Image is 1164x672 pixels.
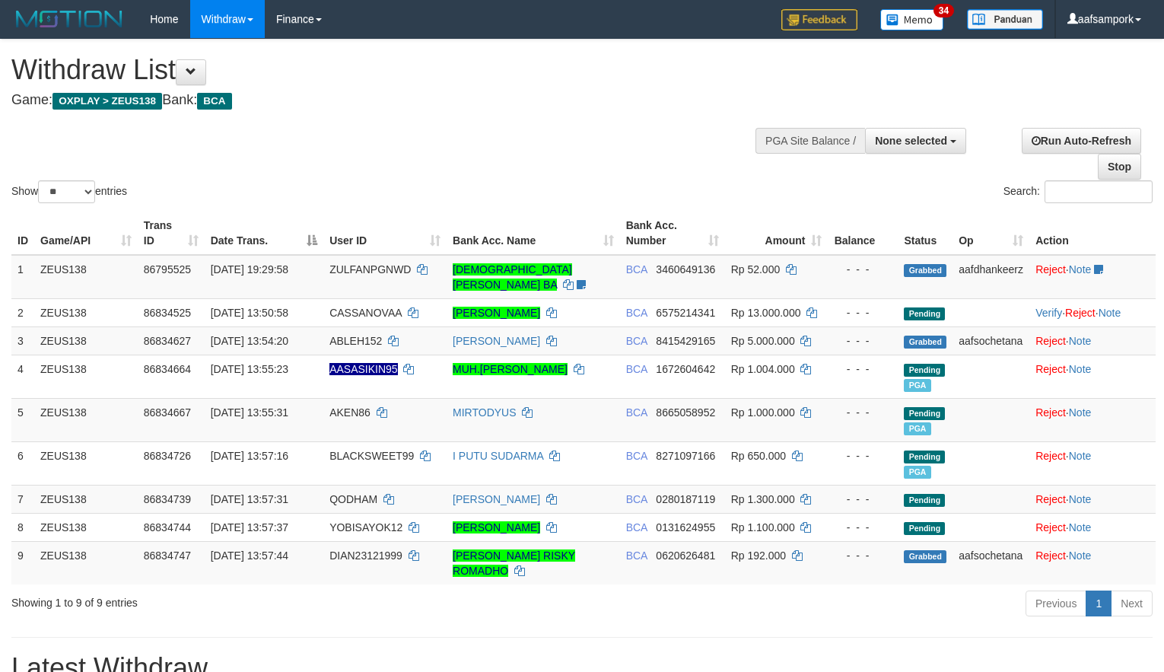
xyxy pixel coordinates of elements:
[1029,441,1156,485] td: ·
[1069,406,1092,419] a: Note
[211,521,288,533] span: [DATE] 13:57:37
[1035,335,1066,347] a: Reject
[144,263,191,275] span: 86795525
[731,549,786,562] span: Rp 192.000
[626,493,647,505] span: BCA
[904,451,945,463] span: Pending
[211,493,288,505] span: [DATE] 13:57:31
[904,466,930,479] span: Marked by aafnoeunsreypich
[138,212,205,255] th: Trans ID: activate to sort column ascending
[656,263,715,275] span: Copy 3460649136 to clipboard
[1069,493,1092,505] a: Note
[447,212,620,255] th: Bank Acc. Name: activate to sort column ascending
[34,212,138,255] th: Game/API: activate to sort column ascending
[904,522,945,535] span: Pending
[211,549,288,562] span: [DATE] 13:57:44
[953,255,1029,299] td: aafdhankeerz
[626,521,647,533] span: BCA
[211,335,288,347] span: [DATE] 13:54:20
[620,212,725,255] th: Bank Acc. Number: activate to sort column ascending
[11,541,34,584] td: 9
[144,363,191,375] span: 86834664
[834,492,892,507] div: - - -
[656,450,715,462] span: Copy 8271097166 to clipboard
[731,493,795,505] span: Rp 1.300.000
[1029,485,1156,513] td: ·
[11,255,34,299] td: 1
[904,422,930,435] span: Marked by aafnoeunsreypich
[828,212,898,255] th: Balance
[38,180,95,203] select: Showentries
[453,450,543,462] a: I PUTU SUDARMA
[34,255,138,299] td: ZEUS138
[904,336,946,349] span: Grabbed
[11,589,474,610] div: Showing 1 to 9 of 9 entries
[11,298,34,326] td: 2
[834,405,892,420] div: - - -
[626,307,647,319] span: BCA
[453,493,540,505] a: [PERSON_NAME]
[323,212,447,255] th: User ID: activate to sort column ascending
[34,541,138,584] td: ZEUS138
[211,363,288,375] span: [DATE] 13:55:23
[834,361,892,377] div: - - -
[1029,212,1156,255] th: Action
[904,407,945,420] span: Pending
[967,9,1043,30] img: panduan.png
[1035,307,1062,319] a: Verify
[731,363,795,375] span: Rp 1.004.000
[953,212,1029,255] th: Op: activate to sort column ascending
[1029,255,1156,299] td: ·
[1086,591,1112,616] a: 1
[834,548,892,563] div: - - -
[34,326,138,355] td: ZEUS138
[144,549,191,562] span: 86834747
[11,212,34,255] th: ID
[329,363,398,375] span: Nama rekening ada tanda titik/strip, harap diedit
[453,549,575,577] a: [PERSON_NAME] RISKY ROMADHO
[1069,450,1092,462] a: Note
[626,363,647,375] span: BCA
[626,549,647,562] span: BCA
[144,307,191,319] span: 86834525
[329,493,377,505] span: QODHAM
[329,263,411,275] span: ZULFANPGNWD
[34,441,138,485] td: ZEUS138
[144,406,191,419] span: 86834667
[34,485,138,513] td: ZEUS138
[453,521,540,533] a: [PERSON_NAME]
[1029,398,1156,441] td: ·
[1045,180,1153,203] input: Search:
[904,307,945,320] span: Pending
[626,406,647,419] span: BCA
[453,406,517,419] a: MIRTODYUS
[656,493,715,505] span: Copy 0280187119 to clipboard
[1111,591,1153,616] a: Next
[11,485,34,513] td: 7
[656,307,715,319] span: Copy 6575214341 to clipboard
[11,398,34,441] td: 5
[834,305,892,320] div: - - -
[11,93,761,108] h4: Game: Bank:
[11,8,127,30] img: MOTION_logo.png
[755,128,865,154] div: PGA Site Balance /
[834,262,892,277] div: - - -
[11,513,34,541] td: 8
[1022,128,1141,154] a: Run Auto-Refresh
[834,520,892,535] div: - - -
[731,406,795,419] span: Rp 1.000.000
[211,263,288,275] span: [DATE] 19:29:58
[11,326,34,355] td: 3
[781,9,857,30] img: Feedback.jpg
[933,4,954,18] span: 34
[656,521,715,533] span: Copy 0131624955 to clipboard
[1029,355,1156,398] td: ·
[656,549,715,562] span: Copy 0620626481 to clipboard
[329,335,382,347] span: ABLEH152
[875,135,947,147] span: None selected
[453,335,540,347] a: [PERSON_NAME]
[205,212,323,255] th: Date Trans.: activate to sort column descending
[1065,307,1096,319] a: Reject
[1029,541,1156,584] td: ·
[880,9,944,30] img: Button%20Memo.svg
